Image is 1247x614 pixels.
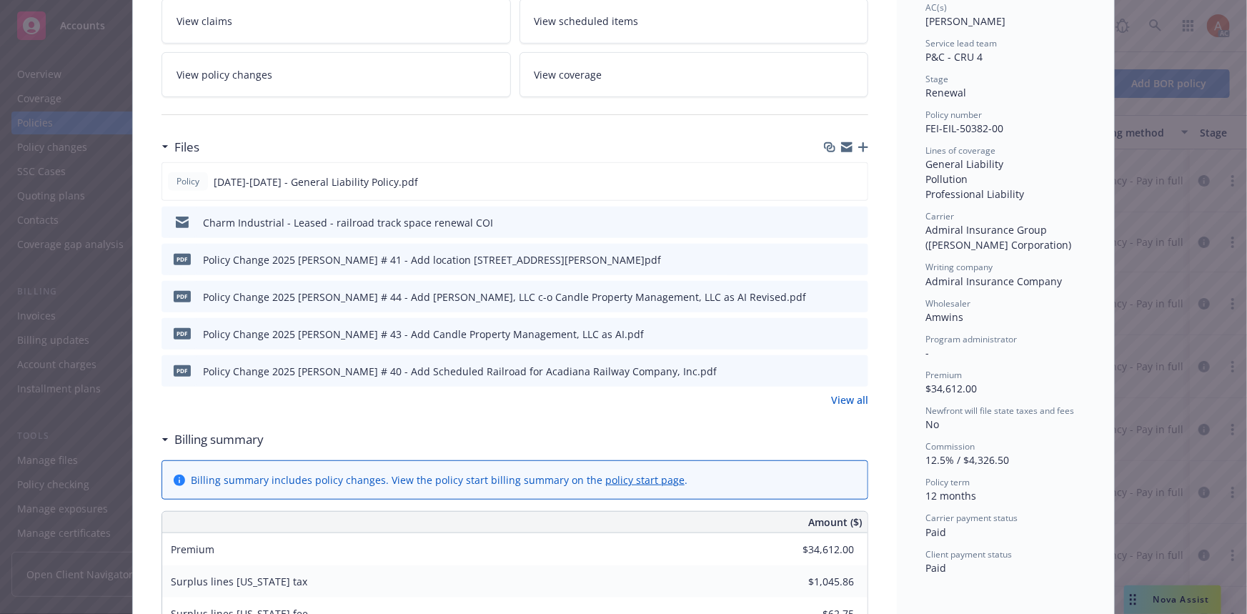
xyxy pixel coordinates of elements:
[808,515,862,530] span: Amount ($)
[925,382,977,395] span: $34,612.00
[925,86,966,99] span: Renewal
[925,525,946,539] span: Paid
[520,52,869,97] a: View coverage
[925,187,1085,202] div: Professional Liability
[770,539,863,560] input: 0.00
[925,453,1009,467] span: 12.5% / $4,326.50
[203,289,806,304] div: Policy Change 2025 [PERSON_NAME] # 44 - Add [PERSON_NAME], LLC c-o Candle Property Management, LL...
[925,37,997,49] span: Service lead team
[925,223,1071,252] span: Admiral Insurance Group ([PERSON_NAME] Corporation)
[162,138,199,157] div: Files
[850,215,863,230] button: preview file
[925,1,947,14] span: AC(s)
[191,472,687,487] div: Billing summary includes policy changes. View the policy start billing summary on the .
[535,14,639,29] span: View scheduled items
[827,327,838,342] button: download file
[925,210,954,222] span: Carrier
[925,561,946,575] span: Paid
[203,215,493,230] div: Charm Industrial - Leased - railroad track space renewal COI
[925,369,962,381] span: Premium
[831,392,868,407] a: View all
[925,310,963,324] span: Amwins
[925,109,982,121] span: Policy number
[605,473,685,487] a: policy start page
[925,14,1005,28] span: [PERSON_NAME]
[925,512,1018,524] span: Carrier payment status
[827,289,838,304] button: download file
[925,346,929,360] span: -
[826,174,838,189] button: download file
[203,252,661,267] div: Policy Change 2025 [PERSON_NAME] # 41 - Add location [STREET_ADDRESS][PERSON_NAME]pdf
[925,261,993,273] span: Writing company
[174,254,191,264] span: pdf
[925,417,939,431] span: No
[850,289,863,304] button: preview file
[177,14,232,29] span: View claims
[174,365,191,376] span: pdf
[925,297,970,310] span: Wholesaler
[174,430,264,449] h3: Billing summary
[827,252,838,267] button: download file
[174,328,191,339] span: pdf
[174,291,191,302] span: pdf
[171,575,307,588] span: Surplus lines [US_STATE] tax
[849,174,862,189] button: preview file
[162,52,511,97] a: View policy changes
[171,543,214,556] span: Premium
[850,252,863,267] button: preview file
[925,144,995,157] span: Lines of coverage
[925,50,983,64] span: P&C - CRU 4
[177,67,272,82] span: View policy changes
[925,440,975,452] span: Commission
[925,274,1062,288] span: Admiral Insurance Company
[925,548,1012,560] span: Client payment status
[535,67,602,82] span: View coverage
[827,215,838,230] button: download file
[925,122,1003,135] span: FEI-EIL-50382-00
[925,489,976,502] span: 12 months
[925,476,970,488] span: Policy term
[925,157,1085,172] div: General Liability
[214,174,418,189] span: [DATE]-[DATE] - General Liability Policy.pdf
[770,571,863,593] input: 0.00
[203,327,644,342] div: Policy Change 2025 [PERSON_NAME] # 43 - Add Candle Property Management, LLC as AI.pdf
[925,73,948,85] span: Stage
[925,333,1017,345] span: Program administrator
[174,175,202,188] span: Policy
[203,364,717,379] div: Policy Change 2025 [PERSON_NAME] # 40 - Add Scheduled Railroad for Acadiana Railway Company, Inc.pdf
[162,430,264,449] div: Billing summary
[850,364,863,379] button: preview file
[925,172,1085,187] div: Pollution
[850,327,863,342] button: preview file
[827,364,838,379] button: download file
[174,138,199,157] h3: Files
[925,405,1074,417] span: Newfront will file state taxes and fees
